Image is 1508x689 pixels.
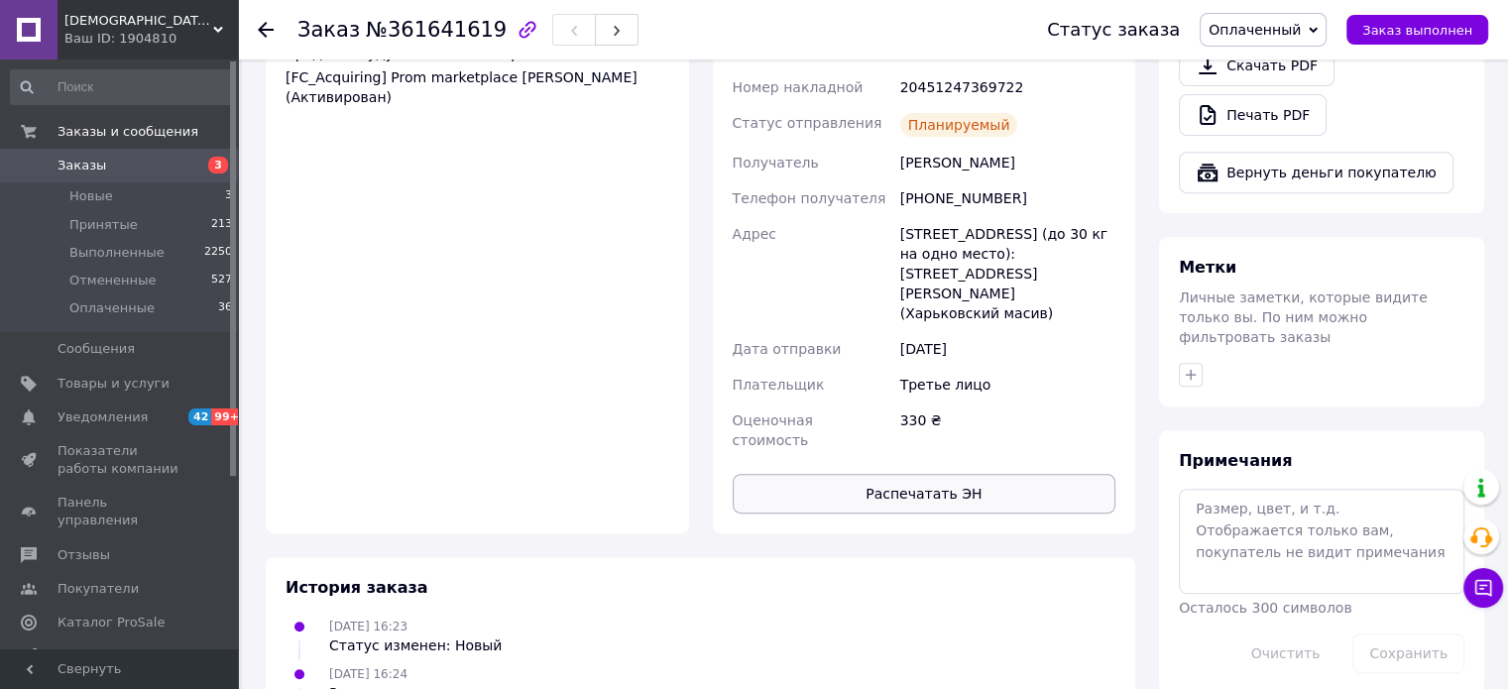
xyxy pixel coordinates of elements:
[1463,568,1503,608] button: Чат с покупателем
[733,377,825,393] span: Плательщик
[258,20,274,40] div: Вернуться назад
[58,340,135,358] span: Сообщения
[218,299,232,317] span: 36
[1179,94,1327,136] a: Печать PDF
[900,113,1018,137] div: Планируемый
[896,216,1119,331] div: [STREET_ADDRESS] (до 30 кг на одно место): [STREET_ADDRESS][PERSON_NAME] (Харьковский масив)
[733,79,864,95] span: Номер накладной
[69,272,156,289] span: Отмененные
[733,190,886,206] span: Телефон получателя
[58,546,110,564] span: Отзывы
[1179,152,1453,193] button: Вернуть деньги покупателю
[286,44,669,107] div: Средства будут зачислены на расчетный счет
[188,408,211,425] span: 42
[69,299,155,317] span: Оплаченные
[211,272,232,289] span: 527
[733,412,813,448] span: Оценочная стоимость
[69,216,138,234] span: Принятые
[10,69,234,105] input: Поиск
[1362,23,1472,38] span: Заказ выполнен
[896,331,1119,367] div: [DATE]
[58,157,106,174] span: Заказы
[329,635,502,655] div: Статус изменен: Новый
[211,216,232,234] span: 213
[1346,15,1488,45] button: Заказ выполнен
[1209,22,1301,38] span: Оплаченный
[733,155,819,171] span: Получатель
[64,30,238,48] div: Ваш ID: 1904810
[733,226,776,242] span: Адрес
[1179,258,1236,277] span: Метки
[58,123,198,141] span: Заказы и сообщения
[64,12,213,30] span: BUDDHA MIND | Езотеричний магазин
[366,18,507,42] span: №361641619
[297,18,360,42] span: Заказ
[1179,289,1428,345] span: Личные заметки, которые видите только вы. По ним можно фильтровать заказы
[896,367,1119,402] div: Третье лицо
[1179,451,1292,470] span: Примечания
[69,187,113,205] span: Новые
[896,180,1119,216] div: [PHONE_NUMBER]
[896,402,1119,458] div: 330 ₴
[58,442,183,478] span: Показатели работы компании
[225,187,232,205] span: 3
[58,614,165,632] span: Каталог ProSale
[58,375,170,393] span: Товары и услуги
[1179,45,1334,86] a: Скачать PDF
[1179,600,1351,616] span: Осталось 300 символов
[208,157,228,173] span: 3
[286,67,669,107] div: [FC_Acquiring] Prom marketplace [PERSON_NAME] (Активирован)
[58,408,148,426] span: Уведомления
[58,494,183,529] span: Панель управления
[329,667,407,681] span: [DATE] 16:24
[69,244,165,262] span: Выполненные
[211,408,244,425] span: 99+
[896,69,1119,105] div: 20451247369722
[733,474,1116,514] button: Распечатать ЭН
[286,578,428,597] span: История заказа
[733,341,842,357] span: Дата отправки
[733,115,882,131] span: Статус отправления
[58,580,139,598] span: Покупатели
[204,244,232,262] span: 2250
[58,647,131,665] span: Аналитика
[329,620,407,633] span: [DATE] 16:23
[1047,20,1180,40] div: Статус заказа
[896,145,1119,180] div: [PERSON_NAME]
